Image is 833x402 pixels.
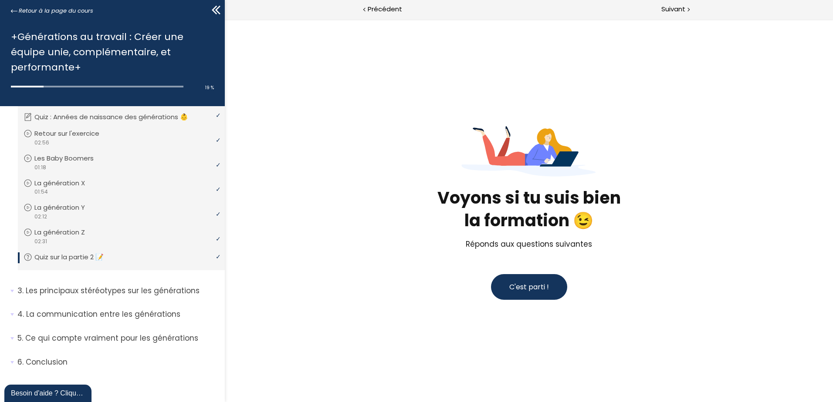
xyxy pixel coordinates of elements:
span: Précédent [368,4,402,15]
span: Réponds aux questions suivantes [241,220,367,230]
p: Conclusion [17,357,218,368]
span: 3. [17,285,24,296]
span: 4. [17,309,24,320]
p: Quiz sur la partie 2 📝 [34,252,117,262]
span: 02:56 [34,139,49,147]
p: Retour sur l'exercice [34,129,112,138]
p: Quiz : Années de naissance des générations 👶 [34,112,201,122]
span: C'est parti ! [284,263,324,273]
span: 02:12 [34,213,47,221]
div: la formation 😉 [169,190,439,212]
p: La génération X [34,178,98,188]
span: 01:54 [34,188,48,196]
h1: +Générations au travail : Créer une équipe unie, complémentaire, et performante+ [11,29,210,75]
iframe: chat widget [4,383,93,402]
p: La génération Z [34,228,98,237]
span: 5. [17,333,23,344]
span: 01:18 [34,164,46,171]
p: Ce qui compte vraiment pour les générations [17,333,218,344]
span: Suivant [661,4,685,15]
button: C'est parti ! [266,255,342,281]
span: 02:31 [34,238,47,245]
p: La communication entre les générations [17,309,218,320]
span: Voyons si tu suis bien [169,167,439,212]
a: Retour à la page du cours [11,6,93,16]
span: 19 % [205,84,214,91]
p: Les principaux stéréotypes sur les générations [17,285,218,296]
span: 6. [17,357,24,368]
span: Retour à la page du cours [19,6,93,16]
p: Les Baby Boomers [34,154,107,163]
p: La génération Y [34,203,98,212]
